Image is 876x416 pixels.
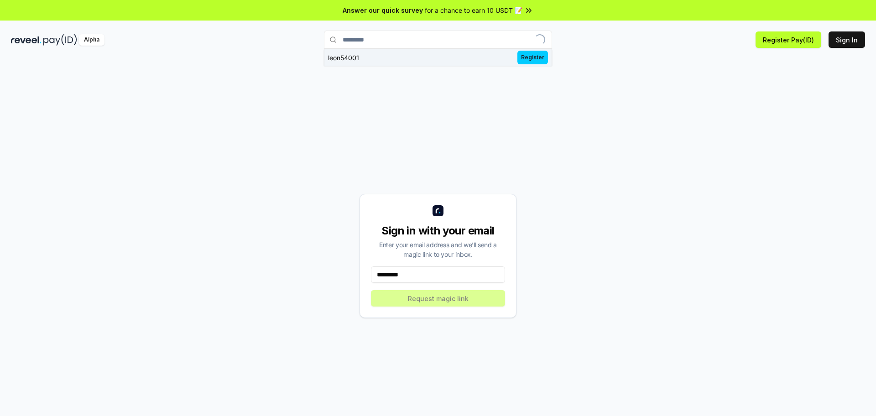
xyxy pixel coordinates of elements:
button: Register Pay(ID) [756,31,821,48]
button: Sign In [829,31,865,48]
div: Alpha [79,34,104,46]
img: logo_small [433,205,443,216]
div: leon54001 [328,53,359,62]
span: Register [517,51,548,64]
img: pay_id [43,34,77,46]
button: leon54001Register [324,49,552,66]
span: for a chance to earn 10 USDT 📝 [425,5,522,15]
span: Answer our quick survey [343,5,423,15]
div: Enter your email address and we’ll send a magic link to your inbox. [371,240,505,259]
img: reveel_dark [11,34,42,46]
div: Sign in with your email [371,224,505,238]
